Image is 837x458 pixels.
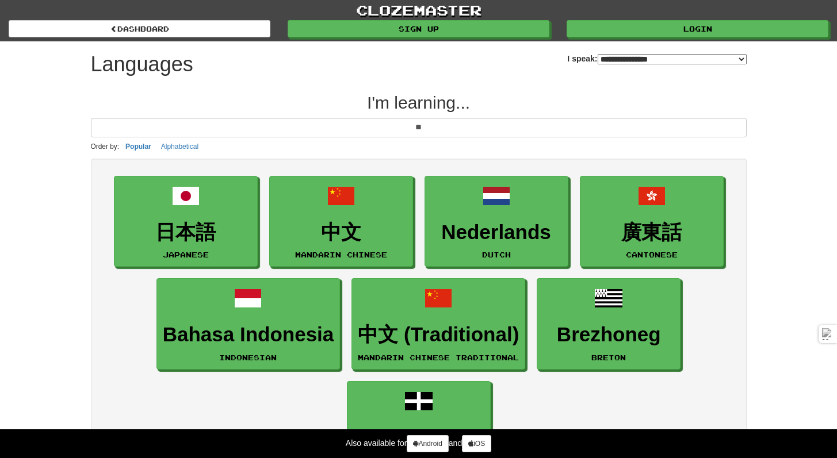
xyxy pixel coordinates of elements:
[353,426,484,449] h3: Kernewek
[462,435,491,452] a: iOS
[122,140,155,153] button: Popular
[425,176,568,267] a: NederlandsDutch
[591,353,626,361] small: Breton
[567,53,746,64] label: I speak:
[543,324,674,346] h3: Brezhoneg
[598,54,747,64] select: I speak:
[219,353,277,361] small: Indonesian
[288,20,549,37] a: Sign up
[276,221,407,244] h3: 中文
[295,251,387,259] small: Mandarin Chinese
[482,251,511,259] small: Dutch
[580,176,724,267] a: 廣東話Cantonese
[91,53,193,76] h1: Languages
[431,221,562,244] h3: Nederlands
[269,176,413,267] a: 中文Mandarin Chinese
[163,324,334,346] h3: Bahasa Indonesia
[358,324,519,346] h3: 中文 (Traditional)
[567,20,828,37] a: Login
[120,221,251,244] h3: 日本語
[91,143,120,151] small: Order by:
[156,278,341,370] a: Bahasa IndonesiaIndonesian
[91,93,747,112] h2: I'm learning...
[351,278,525,370] a: 中文 (Traditional)Mandarin Chinese Traditional
[158,140,202,153] button: Alphabetical
[114,176,258,267] a: 日本語Japanese
[163,251,209,259] small: Japanese
[407,435,448,452] a: Android
[9,20,270,37] a: dashboard
[626,251,678,259] small: Cantonese
[586,221,717,244] h3: 廣東話
[358,353,519,361] small: Mandarin Chinese Traditional
[537,278,681,370] a: BrezhonegBreton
